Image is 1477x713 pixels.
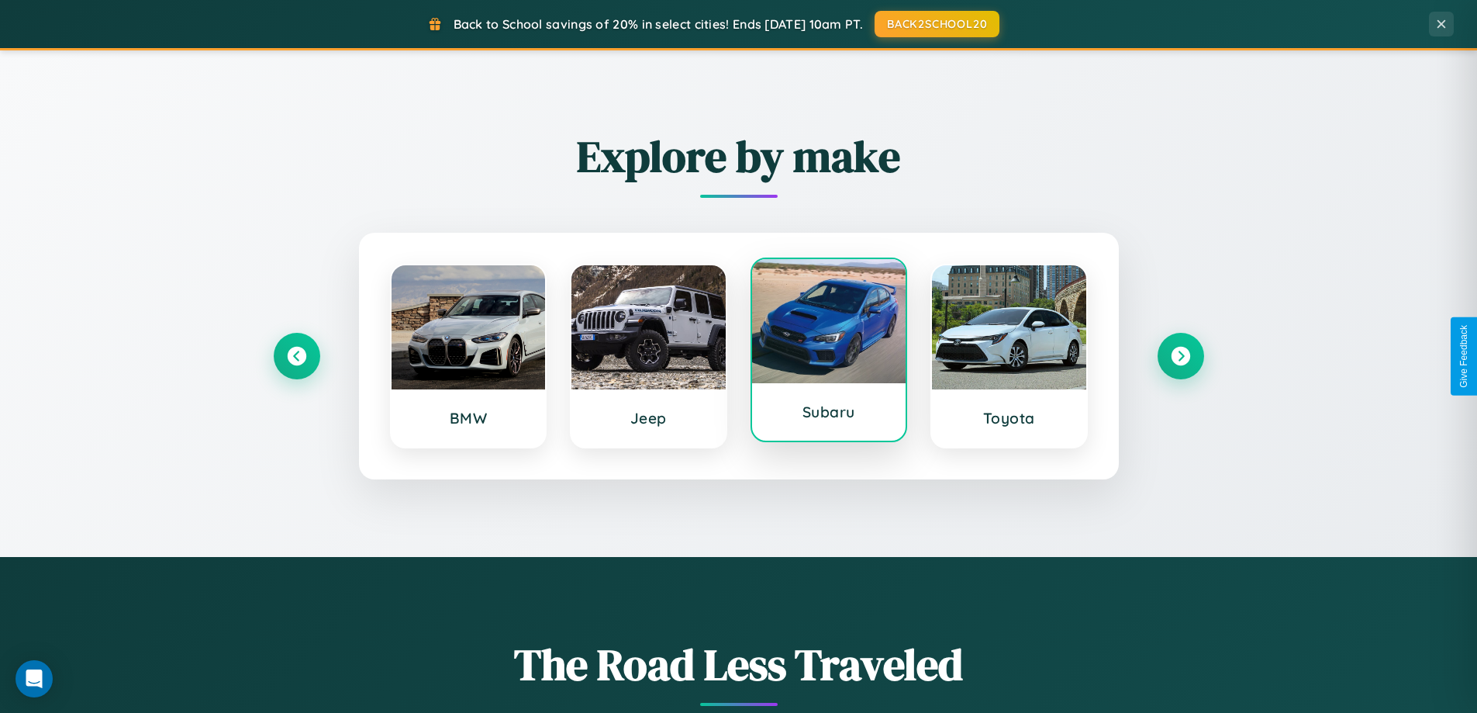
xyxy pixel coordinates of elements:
h3: Toyota [947,409,1071,427]
div: Open Intercom Messenger [16,660,53,697]
span: Back to School savings of 20% in select cities! Ends [DATE] 10am PT. [454,16,863,32]
h3: Subaru [768,403,891,421]
button: BACK2SCHOOL20 [875,11,999,37]
h1: The Road Less Traveled [274,635,1204,694]
h3: BMW [407,409,530,427]
div: Give Feedback [1458,325,1469,388]
h3: Jeep [587,409,710,427]
h2: Explore by make [274,126,1204,186]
